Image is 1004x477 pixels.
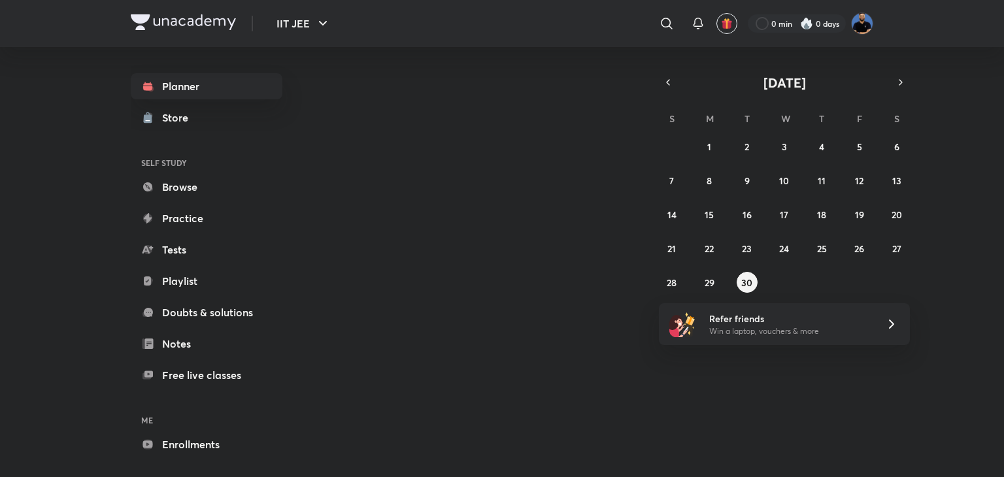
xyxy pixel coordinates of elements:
[811,238,832,259] button: September 25, 2025
[894,140,899,153] abbr: September 6, 2025
[699,170,720,191] button: September 8, 2025
[699,272,720,293] button: September 29, 2025
[780,208,788,221] abbr: September 17, 2025
[774,136,795,157] button: September 3, 2025
[737,170,758,191] button: September 9, 2025
[699,238,720,259] button: September 22, 2025
[669,112,675,125] abbr: Sunday
[705,242,714,255] abbr: September 22, 2025
[745,174,750,187] abbr: September 9, 2025
[661,170,682,191] button: September 7, 2025
[849,136,870,157] button: September 5, 2025
[661,204,682,225] button: September 14, 2025
[819,112,824,125] abbr: Thursday
[131,237,282,263] a: Tests
[886,238,907,259] button: September 27, 2025
[706,112,714,125] abbr: Monday
[774,238,795,259] button: September 24, 2025
[705,276,714,289] abbr: September 29, 2025
[818,174,826,187] abbr: September 11, 2025
[131,431,282,457] a: Enrollments
[774,170,795,191] button: September 10, 2025
[677,73,892,91] button: [DATE]
[669,174,674,187] abbr: September 7, 2025
[857,140,862,153] abbr: September 5, 2025
[131,205,282,231] a: Practice
[131,105,282,131] a: Store
[779,242,789,255] abbr: September 24, 2025
[709,325,870,337] p: Win a laptop, vouchers & more
[892,208,902,221] abbr: September 20, 2025
[894,112,899,125] abbr: Saturday
[741,276,752,289] abbr: September 30, 2025
[851,12,873,35] img: Md Afroj
[779,174,789,187] abbr: September 10, 2025
[854,242,864,255] abbr: September 26, 2025
[781,112,790,125] abbr: Wednesday
[737,272,758,293] button: September 30, 2025
[131,14,236,33] a: Company Logo
[716,13,737,34] button: avatar
[855,208,864,221] abbr: September 19, 2025
[737,204,758,225] button: September 16, 2025
[661,272,682,293] button: September 28, 2025
[745,140,749,153] abbr: September 2, 2025
[811,170,832,191] button: September 11, 2025
[892,174,901,187] abbr: September 13, 2025
[131,268,282,294] a: Playlist
[745,112,750,125] abbr: Tuesday
[707,174,712,187] abbr: September 8, 2025
[800,17,813,30] img: streak
[763,74,806,91] span: [DATE]
[669,311,695,337] img: referral
[817,208,826,221] abbr: September 18, 2025
[743,208,752,221] abbr: September 16, 2025
[849,170,870,191] button: September 12, 2025
[742,242,752,255] abbr: September 23, 2025
[886,170,907,191] button: September 13, 2025
[819,140,824,153] abbr: September 4, 2025
[131,174,282,200] a: Browse
[269,10,339,37] button: IIT JEE
[162,110,196,125] div: Store
[886,204,907,225] button: September 20, 2025
[737,136,758,157] button: September 2, 2025
[131,152,282,174] h6: SELF STUDY
[892,242,901,255] abbr: September 27, 2025
[131,331,282,357] a: Notes
[131,362,282,388] a: Free live classes
[737,238,758,259] button: September 23, 2025
[782,140,787,153] abbr: September 3, 2025
[817,242,827,255] abbr: September 25, 2025
[709,312,870,325] h6: Refer friends
[667,208,677,221] abbr: September 14, 2025
[667,242,676,255] abbr: September 21, 2025
[131,73,282,99] a: Planner
[131,299,282,325] a: Doubts & solutions
[705,208,714,221] abbr: September 15, 2025
[886,136,907,157] button: September 6, 2025
[721,18,733,29] img: avatar
[849,204,870,225] button: September 19, 2025
[855,174,863,187] abbr: September 12, 2025
[667,276,677,289] abbr: September 28, 2025
[699,204,720,225] button: September 15, 2025
[811,136,832,157] button: September 4, 2025
[707,140,711,153] abbr: September 1, 2025
[849,238,870,259] button: September 26, 2025
[131,409,282,431] h6: ME
[811,204,832,225] button: September 18, 2025
[857,112,862,125] abbr: Friday
[131,14,236,30] img: Company Logo
[774,204,795,225] button: September 17, 2025
[661,238,682,259] button: September 21, 2025
[699,136,720,157] button: September 1, 2025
